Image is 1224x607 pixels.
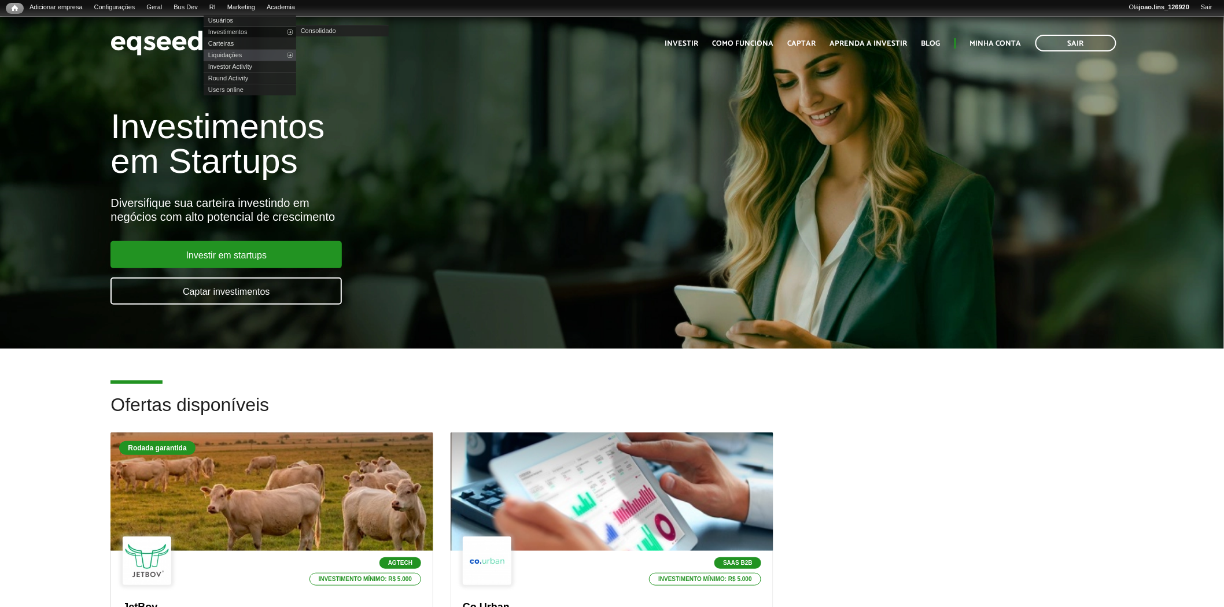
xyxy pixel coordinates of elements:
a: Captar [788,40,816,47]
a: RI [204,3,222,12]
a: Aprenda a investir [830,40,908,47]
a: Configurações [89,3,141,12]
img: EqSeed [110,28,203,58]
a: Captar investimentos [110,277,342,305]
a: Investir [665,40,699,47]
a: Sair [1035,35,1116,51]
a: Academia [261,3,301,12]
a: Adicionar empresa [24,3,89,12]
h2: Ofertas disponíveis [110,395,1113,432]
a: Bus Dev [168,3,204,12]
a: Início [6,3,24,14]
a: Olájoao.lins_126920 [1123,3,1195,12]
span: Início [12,4,18,12]
strong: joao.lins_126920 [1139,3,1189,10]
p: Investimento mínimo: R$ 5.000 [649,573,761,586]
a: Investir em startups [110,241,342,268]
p: Investimento mínimo: R$ 5.000 [309,573,422,586]
p: SaaS B2B [714,557,761,569]
a: Blog [921,40,941,47]
a: Marketing [222,3,261,12]
div: Rodada garantida [119,441,195,455]
a: Usuários [204,14,296,26]
a: Sair [1195,3,1218,12]
p: Agtech [379,557,421,569]
div: Diversifique sua carteira investindo em negócios com alto potencial de crescimento [110,196,705,224]
a: Como funciona [713,40,774,47]
a: Geral [141,3,168,12]
a: Minha conta [970,40,1022,47]
h1: Investimentos em Startups [110,109,705,179]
